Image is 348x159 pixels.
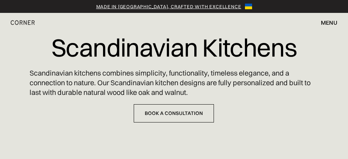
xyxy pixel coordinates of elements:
[96,3,241,10] a: Made in [GEOGRAPHIC_DATA], crafted with excellence
[314,16,337,29] div: menu
[134,104,214,122] a: Book a Consultation
[30,68,318,97] p: Scandinavian kitchens combines simplicity, functionality, timeless elegance, and a connection to ...
[11,18,35,27] a: home
[51,31,297,64] h1: Scandinavian Kitchens
[321,20,337,25] div: menu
